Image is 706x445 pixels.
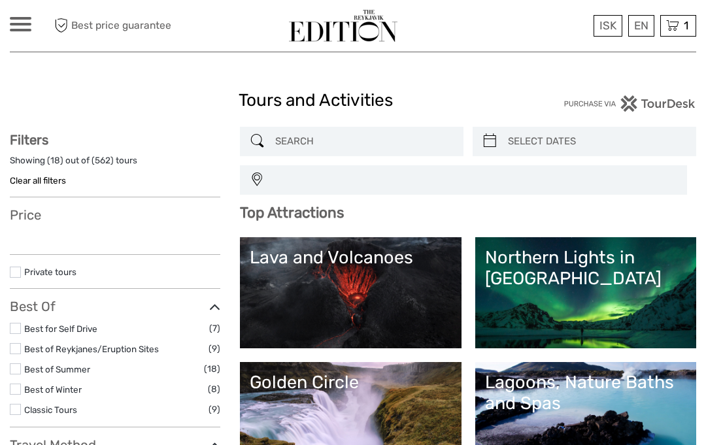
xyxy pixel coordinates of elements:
[95,154,110,167] label: 562
[250,247,451,268] div: Lava and Volcanoes
[250,372,451,393] div: Golden Circle
[485,247,686,338] a: Northern Lights in [GEOGRAPHIC_DATA]
[51,15,182,37] span: Best price guarantee
[208,382,220,397] span: (8)
[563,95,696,112] img: PurchaseViaTourDesk.png
[209,402,220,417] span: (9)
[239,90,467,111] h1: Tours and Activities
[50,154,60,167] label: 18
[270,130,457,153] input: SEARCH
[289,10,397,42] img: The Reykjavík Edition
[628,15,654,37] div: EN
[240,204,344,222] b: Top Attractions
[24,364,90,374] a: Best of Summer
[209,321,220,336] span: (7)
[10,154,220,174] div: Showing ( ) out of ( ) tours
[10,132,48,148] strong: Filters
[485,247,686,289] div: Northern Lights in [GEOGRAPHIC_DATA]
[250,247,451,338] a: Lava and Volcanoes
[10,299,220,314] h3: Best Of
[10,207,220,223] h3: Price
[682,19,690,32] span: 1
[10,175,66,186] a: Clear all filters
[24,404,77,415] a: Classic Tours
[24,344,159,354] a: Best of Reykjanes/Eruption Sites
[24,323,97,334] a: Best for Self Drive
[485,372,686,414] div: Lagoons, Nature Baths and Spas
[599,19,616,32] span: ISK
[503,130,690,153] input: SELECT DATES
[209,341,220,356] span: (9)
[204,361,220,376] span: (18)
[24,384,82,395] a: Best of Winter
[24,267,76,277] a: Private tours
